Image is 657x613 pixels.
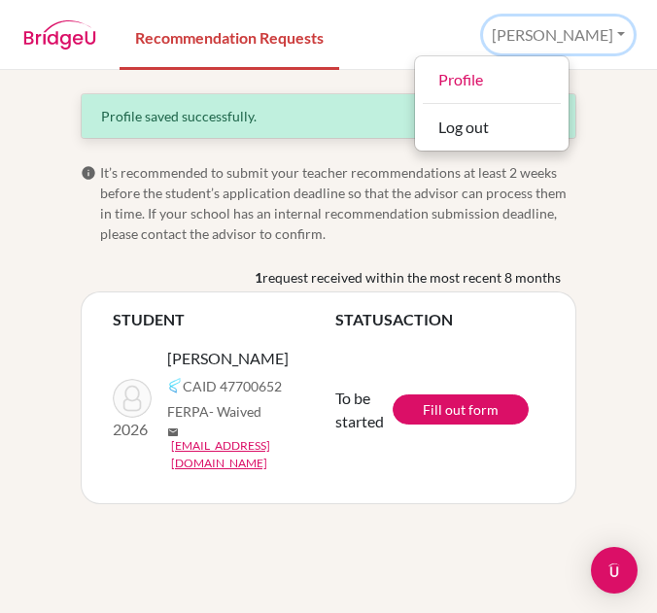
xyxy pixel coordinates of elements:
div: Profile saved successfully. [101,106,556,126]
th: STATUS [335,308,393,331]
span: It’s recommended to submit your teacher recommendations at least 2 weeks before the student’s app... [100,162,576,244]
img: Luo, Mina [113,379,152,418]
b: 1 [255,267,262,288]
img: Common App logo [167,378,183,393]
span: CAID 47700652 [183,376,282,396]
span: [PERSON_NAME] [167,347,289,370]
span: To be started [335,389,384,430]
button: [PERSON_NAME] [483,17,634,53]
img: BridgeU logo [23,20,96,50]
span: info [81,165,96,181]
th: STUDENT [113,308,335,331]
a: Profile [415,64,569,95]
span: FERPA [167,401,261,422]
a: Fill out form [393,394,529,425]
p: 2026 [113,418,152,441]
div: Open Intercom Messenger [591,547,638,594]
span: request received within the most recent 8 months [262,267,561,288]
th: ACTION [393,308,544,331]
a: [EMAIL_ADDRESS][DOMAIN_NAME] [171,437,350,472]
a: Recommendation Requests [120,3,339,70]
button: Log out [415,112,569,143]
div: [PERSON_NAME] [414,55,570,152]
span: mail [167,426,179,438]
span: - Waived [209,403,261,420]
